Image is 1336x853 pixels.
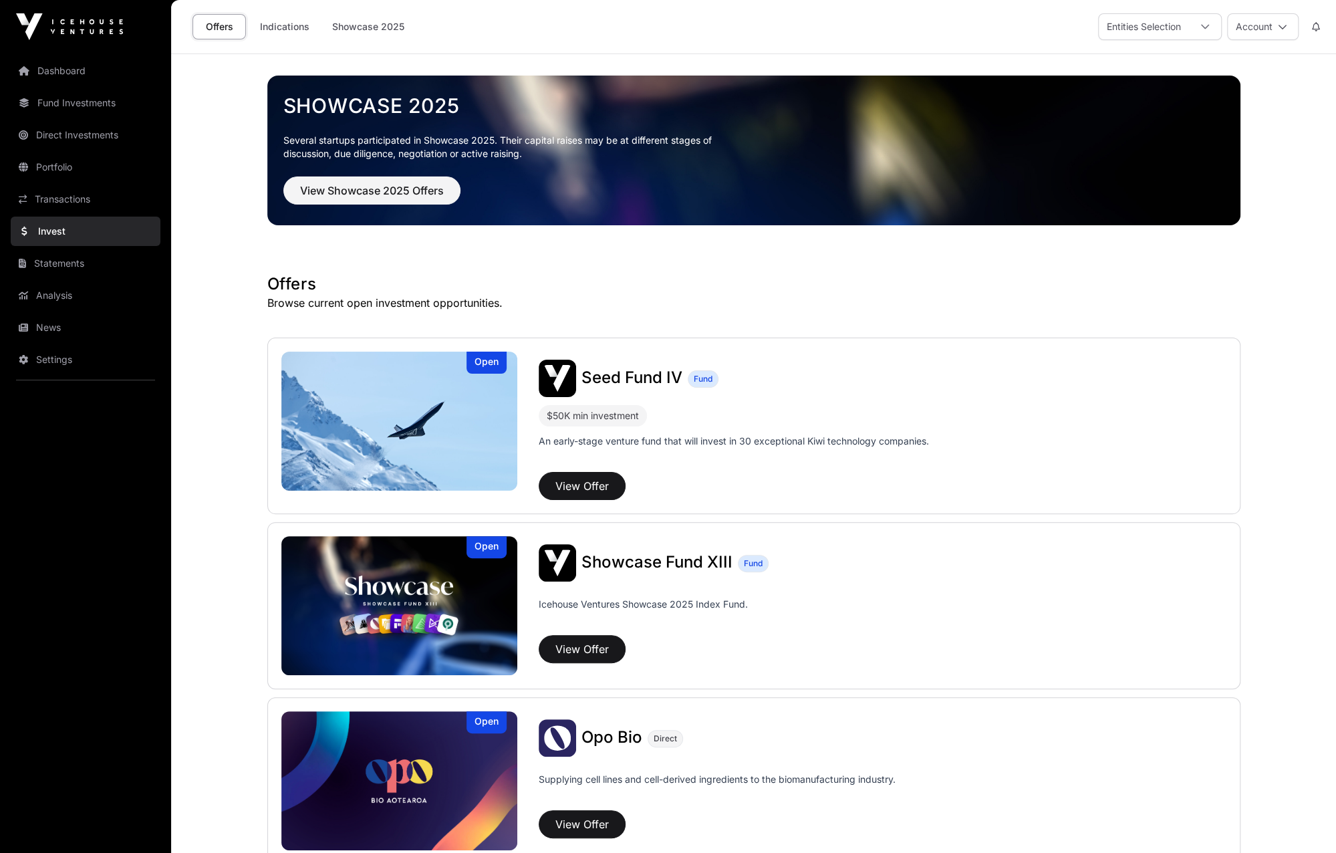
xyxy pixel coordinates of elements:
span: Fund [694,374,712,384]
p: Several startups participated in Showcase 2025. Their capital raises may be at different stages o... [283,134,732,160]
a: News [11,313,160,342]
span: Seed Fund IV [581,368,682,387]
button: View Offer [539,810,626,838]
a: Showcase 2025 [323,14,413,39]
a: Portfolio [11,152,160,182]
a: Showcase Fund XIII [581,554,732,572]
button: Account [1227,13,1299,40]
div: $50K min investment [539,405,647,426]
p: Browse current open investment opportunities. [267,295,1240,311]
a: Statements [11,249,160,278]
div: Open [466,711,507,733]
a: Fund Investments [11,88,160,118]
div: Open [466,536,507,558]
img: Seed Fund IV [539,360,576,397]
button: View Offer [539,635,626,663]
a: Settings [11,345,160,374]
button: View Showcase 2025 Offers [283,176,460,205]
a: Analysis [11,281,160,310]
img: Opo Bio [539,719,576,757]
p: An early-stage venture fund that will invest in 30 exceptional Kiwi technology companies. [539,435,929,448]
span: Direct [654,733,677,744]
p: Icehouse Ventures Showcase 2025 Index Fund. [539,598,748,611]
a: Dashboard [11,56,160,86]
a: Direct Investments [11,120,160,150]
span: Fund [744,558,763,569]
a: Showcase Fund XIIIOpen [281,536,518,675]
a: Opo Bio [581,729,642,747]
span: Showcase Fund XIII [581,552,732,572]
img: Showcase 2025 [267,76,1240,225]
img: Icehouse Ventures Logo [16,13,123,40]
img: Showcase Fund XIII [539,544,576,582]
a: Seed Fund IV [581,370,682,387]
span: View Showcase 2025 Offers [300,182,444,199]
p: Supplying cell lines and cell-derived ingredients to the biomanufacturing industry. [539,773,896,786]
iframe: Chat Widget [1269,789,1336,853]
img: Seed Fund IV [281,352,518,491]
h1: Offers [267,273,1240,295]
img: Opo Bio [281,711,518,850]
a: Indications [251,14,318,39]
a: Seed Fund IVOpen [281,352,518,491]
a: Invest [11,217,160,246]
button: View Offer [539,472,626,500]
img: Showcase Fund XIII [281,536,518,675]
div: $50K min investment [547,408,639,424]
a: Offers [192,14,246,39]
div: Open [466,352,507,374]
a: Showcase 2025 [283,94,1224,118]
div: Entities Selection [1099,14,1189,39]
a: View Showcase 2025 Offers [283,190,460,203]
span: Opo Bio [581,727,642,747]
a: Transactions [11,185,160,214]
a: Opo BioOpen [281,711,518,850]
